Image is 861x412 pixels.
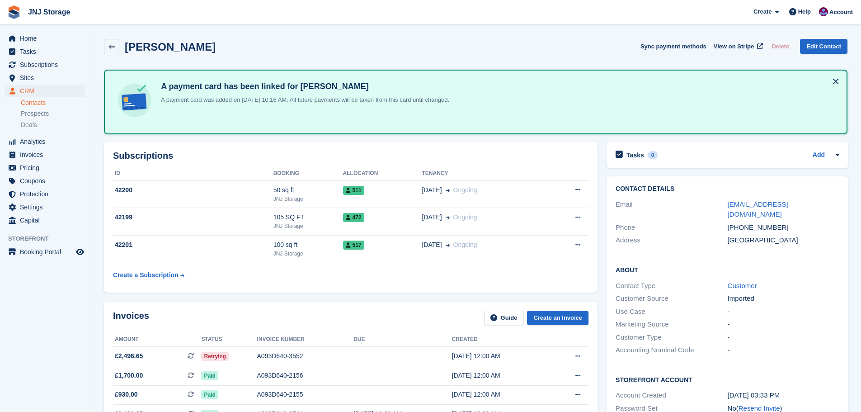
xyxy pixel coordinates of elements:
[116,81,154,119] img: card-linked-ebf98d0992dc2aeb22e95c0e3c79077019eb2392cfd83c6a337811c24bc77127.svg
[714,42,754,51] span: View on Stripe
[800,39,847,54] a: Edit Contact
[5,58,85,71] a: menu
[343,186,364,195] span: 511
[113,311,149,326] h2: Invoices
[728,332,839,343] div: -
[736,404,782,412] span: ( )
[5,71,85,84] a: menu
[728,345,839,355] div: -
[768,39,793,54] button: Delete
[113,166,273,181] th: ID
[728,294,839,304] div: Imported
[453,241,477,248] span: Ongoing
[728,307,839,317] div: -
[157,81,449,92] h4: A payment card has been linked for [PERSON_NAME]
[21,121,37,129] span: Deals
[616,223,727,233] div: Phone
[5,175,85,187] a: menu
[829,8,853,17] span: Account
[201,371,218,380] span: Paid
[5,201,85,213] a: menu
[728,235,839,246] div: [GEOGRAPHIC_DATA]
[115,390,138,399] span: £930.00
[201,352,229,361] span: Retrying
[616,199,727,220] div: Email
[343,213,364,222] span: 472
[113,185,273,195] div: 42200
[20,214,74,227] span: Capital
[257,371,354,380] div: A093D640-2156
[422,240,442,250] span: [DATE]
[527,311,588,326] a: Create an Invoice
[20,175,74,187] span: Coupons
[5,85,85,97] a: menu
[20,45,74,58] span: Tasks
[813,150,825,161] a: Add
[452,332,550,347] th: Created
[5,214,85,227] a: menu
[7,5,21,19] img: stora-icon-8386f47178a22dfd0bd8f6a31ec36ba5ce8667c1dd55bd0f319d3a0aa187defe.svg
[201,332,257,347] th: Status
[20,201,74,213] span: Settings
[728,223,839,233] div: [PHONE_NUMBER]
[728,200,788,218] a: [EMAIL_ADDRESS][DOMAIN_NAME]
[273,166,343,181] th: Booking
[452,390,550,399] div: [DATE] 12:00 AM
[20,32,74,45] span: Home
[113,240,273,250] div: 42201
[616,294,727,304] div: Customer Source
[257,390,354,399] div: A093D640-2155
[728,319,839,330] div: -
[5,32,85,45] a: menu
[5,135,85,148] a: menu
[616,265,839,274] h2: About
[20,58,74,71] span: Subscriptions
[616,235,727,246] div: Address
[273,195,343,203] div: JNJ Storage
[5,161,85,174] a: menu
[8,234,90,243] span: Storefront
[273,185,343,195] div: 50 sq ft
[616,332,727,343] div: Customer Type
[20,246,74,258] span: Booking Portal
[24,5,74,19] a: JNJ Storage
[257,332,354,347] th: Invoice number
[20,148,74,161] span: Invoices
[5,246,85,258] a: menu
[753,7,772,16] span: Create
[422,213,442,222] span: [DATE]
[353,332,452,347] th: Due
[20,135,74,148] span: Analytics
[113,151,588,161] h2: Subscriptions
[113,332,201,347] th: Amount
[616,390,727,401] div: Account Created
[616,307,727,317] div: Use Case
[21,109,85,118] a: Prospects
[422,166,546,181] th: Tenancy
[616,185,839,193] h2: Contact Details
[20,71,74,84] span: Sites
[125,41,216,53] h2: [PERSON_NAME]
[616,319,727,330] div: Marketing Source
[113,270,179,280] div: Create a Subscription
[115,351,143,361] span: £2,496.65
[273,250,343,258] div: JNJ Storage
[452,351,550,361] div: [DATE] 12:00 AM
[616,375,839,384] h2: Storefront Account
[113,267,184,284] a: Create a Subscription
[21,109,49,118] span: Prospects
[616,281,727,291] div: Contact Type
[113,213,273,222] div: 42199
[5,45,85,58] a: menu
[5,188,85,200] a: menu
[115,371,143,380] span: £1,700.00
[798,7,811,16] span: Help
[20,188,74,200] span: Protection
[616,345,727,355] div: Accounting Nominal Code
[343,241,364,250] span: 517
[819,7,828,16] img: Jonathan Scrase
[257,351,354,361] div: A093D640-3552
[453,186,477,194] span: Ongoing
[343,166,422,181] th: Allocation
[640,39,706,54] button: Sync payment methods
